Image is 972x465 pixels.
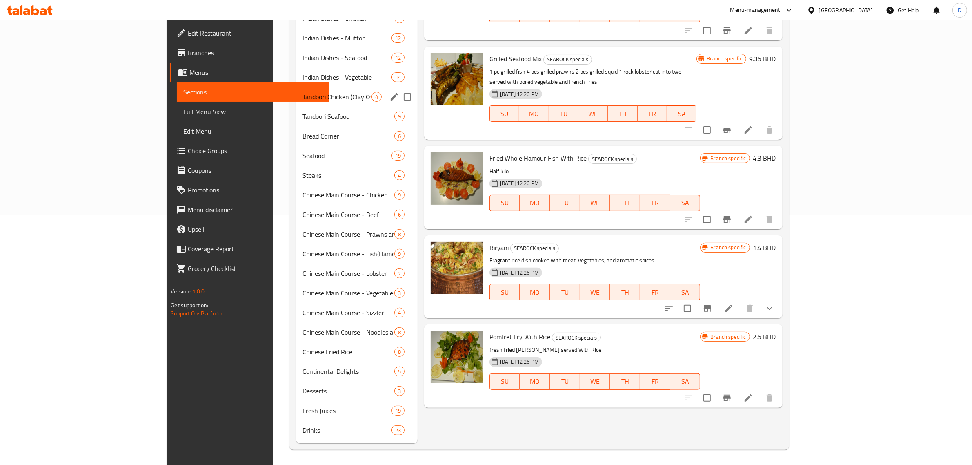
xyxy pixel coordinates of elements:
[302,33,391,43] span: Indian Dishes - Mutton
[608,105,637,122] button: TH
[431,331,483,383] img: Pomfret Fry With Rice
[177,102,329,121] a: Full Menu View
[760,21,779,40] button: delete
[302,112,394,121] span: Tandoori Seafood
[302,72,391,82] span: Indian Dishes - Vegetable
[302,92,371,102] span: Tandoori Chicken (Clay Oven)
[395,289,404,297] span: 3
[395,211,404,219] span: 6
[302,229,394,239] span: Chinese Main Course - Prawns and Crab
[302,406,391,416] div: Fresh Juices
[188,48,323,58] span: Branches
[296,303,418,322] div: Chinese Main Course - Sizzler4
[489,373,520,390] button: SU
[674,197,697,209] span: SA
[394,327,405,337] div: items
[753,331,776,342] h6: 2.5 BHD
[638,105,667,122] button: FR
[394,308,405,317] div: items
[302,308,394,317] span: Chinese Main Course - Sizzler
[302,288,394,298] div: Chinese Main Course - Vegetables
[170,43,329,63] a: Branches
[717,210,737,229] button: Branch-specific-item
[394,288,405,298] div: items
[296,107,418,126] div: Tandoori Seafood9
[580,373,610,390] button: WE
[674,286,697,298] span: SA
[296,87,418,107] div: Tandoori Chicken (Clay Oven)4edit
[391,33,405,43] div: items
[170,161,329,180] a: Coupons
[523,108,545,120] span: MO
[395,387,404,395] span: 3
[520,284,550,300] button: MO
[170,141,329,161] a: Choice Groups
[394,131,405,141] div: items
[391,72,405,82] div: items
[519,105,549,122] button: MO
[391,425,405,435] div: items
[497,358,542,366] span: [DATE] 12:26 PM
[489,345,700,355] p: fresh fried [PERSON_NAME] served With Rice
[188,185,323,195] span: Promotions
[753,242,776,253] h6: 1.4 BHD
[302,425,391,435] span: Drinks
[431,242,483,294] img: Biryani
[372,93,381,101] span: 4
[698,22,716,39] span: Select to update
[302,386,394,396] span: Desserts
[394,190,405,200] div: items
[640,373,670,390] button: FR
[296,401,418,420] div: Fresh Juices19
[544,55,592,64] span: SEAROCK specials
[674,376,697,387] span: SA
[553,197,577,209] span: TU
[171,308,222,319] a: Support.OpsPlatform
[170,200,329,219] a: Menu disclaimer
[188,146,323,156] span: Choice Groups
[743,125,753,135] a: Edit menu item
[188,264,323,273] span: Grocery Checklist
[679,300,696,317] span: Select to update
[394,367,405,376] div: items
[296,283,418,303] div: Chinese Main Course - Vegetables3
[188,28,323,38] span: Edit Restaurant
[743,393,753,403] a: Edit menu item
[394,268,405,278] div: items
[189,67,323,77] span: Menus
[580,284,610,300] button: WE
[302,347,394,357] span: Chinese Fried Rice
[188,205,323,215] span: Menu disclaimer
[395,348,404,356] span: 8
[395,113,404,121] span: 9
[670,108,693,120] span: SA
[302,367,394,376] span: Continental Delights
[707,333,749,341] span: Branch specific
[392,152,404,160] span: 19
[610,195,640,211] button: TH
[296,28,418,48] div: Indian Dishes - Mutton12
[670,195,701,211] button: SA
[613,376,637,387] span: TH
[392,74,404,81] span: 14
[493,376,517,387] span: SU
[388,91,400,103] button: edit
[667,105,696,122] button: SA
[703,55,745,63] span: Branch specific
[391,406,405,416] div: items
[392,427,404,434] span: 23
[395,270,404,277] span: 2
[493,197,517,209] span: SU
[750,53,776,65] h6: 9.35 BHD
[296,165,418,185] div: Steaks4
[395,132,404,140] span: 6
[296,244,418,264] div: Chinese Main Course - Fish(Hamour) and Squid9
[640,195,670,211] button: FR
[493,108,516,120] span: SU
[170,239,329,259] a: Coverage Report
[489,166,700,177] p: Half kilo
[296,342,418,362] div: Chinese Fried Rice8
